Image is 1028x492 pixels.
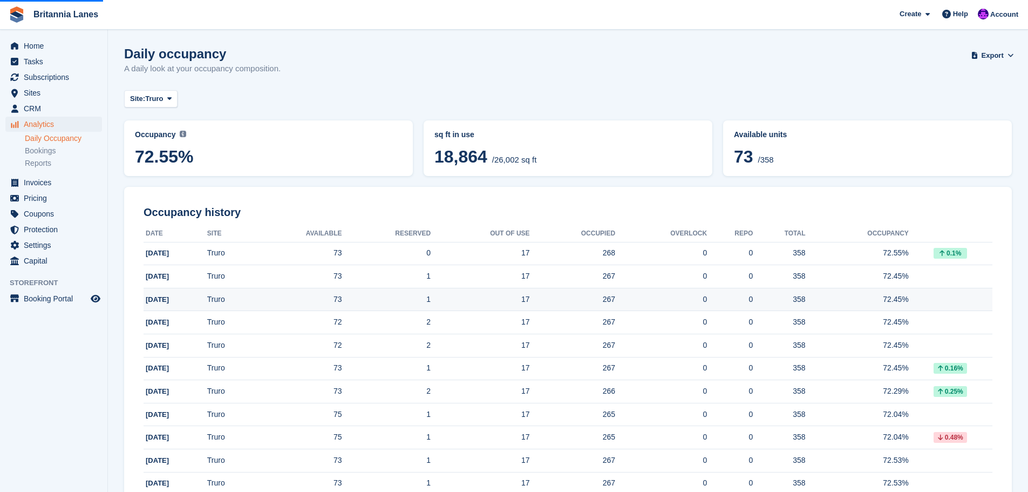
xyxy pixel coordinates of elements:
a: menu [5,54,102,69]
td: 358 [753,334,805,358]
div: 0 [707,477,753,489]
div: 0 [615,247,707,259]
abbr: Current percentage of units occupied or overlocked [734,129,1001,140]
td: 73 [251,380,342,403]
span: Storefront [10,278,107,288]
div: 0 [707,409,753,420]
img: Mark Lane [978,9,989,19]
td: Truro [207,380,251,403]
td: 17 [431,380,529,403]
div: 0.1% [934,248,967,259]
span: Home [24,38,88,53]
td: 2 [342,311,431,334]
span: Capital [24,253,88,268]
td: 1 [342,403,431,426]
td: 358 [753,357,805,380]
span: [DATE] [146,364,169,372]
td: Truro [207,265,251,288]
td: 72.29% [806,380,909,403]
div: 265 [530,409,615,420]
td: 2 [342,334,431,358]
a: Reports [25,158,102,169]
span: Subscriptions [24,70,88,85]
td: 17 [431,426,529,449]
div: 0.25% [934,386,967,397]
span: Booking Portal [24,291,88,306]
td: 1 [342,288,431,311]
td: 72.04% [806,426,909,449]
div: 0 [707,432,753,443]
a: Britannia Lanes [29,5,103,23]
div: 265 [530,432,615,443]
div: 0 [615,340,707,351]
span: /26,002 sq ft [492,155,537,164]
td: 72.55% [806,242,909,265]
td: Truro [207,403,251,426]
th: Site [207,225,251,242]
span: 72.55% [135,147,402,166]
span: Export [982,50,1004,61]
td: 0 [342,242,431,265]
td: 358 [753,242,805,265]
th: Occupied [530,225,615,242]
span: [DATE] [146,318,169,326]
th: Available [251,225,342,242]
a: menu [5,291,102,306]
div: 267 [530,340,615,351]
div: 267 [530,271,615,282]
a: Daily Occupancy [25,133,102,144]
td: 75 [251,426,342,449]
div: 0 [707,247,753,259]
span: sq ft in use [434,130,474,139]
td: 17 [431,311,529,334]
td: 17 [431,357,529,380]
div: 267 [530,316,615,328]
div: 267 [530,294,615,305]
div: 0 [707,386,753,397]
td: 17 [431,403,529,426]
div: 268 [530,247,615,259]
div: 0 [707,455,753,466]
td: 72.45% [806,311,909,334]
td: 73 [251,449,342,473]
td: 72.53% [806,449,909,473]
a: menu [5,175,102,190]
td: 358 [753,265,805,288]
span: Sites [24,85,88,100]
span: Occupancy [135,130,175,139]
td: Truro [207,242,251,265]
td: 73 [251,242,342,265]
span: [DATE] [146,410,169,419]
div: 0.48% [934,432,967,443]
img: icon-info-grey-7440780725fd019a000dd9b08b2336e03edf1995a4989e88bcd33f0948082b44.svg [180,131,186,137]
td: Truro [207,426,251,449]
td: 17 [431,265,529,288]
td: 72.45% [806,334,909,358]
div: 267 [530,477,615,489]
span: Tasks [24,54,88,69]
td: 1 [342,357,431,380]
div: 0 [615,316,707,328]
th: Out of Use [431,225,529,242]
div: 0 [615,271,707,282]
span: Analytics [24,117,88,132]
td: 72.45% [806,265,909,288]
td: 75 [251,403,342,426]
a: menu [5,38,102,53]
td: Truro [207,288,251,311]
td: 358 [753,426,805,449]
div: 0 [615,455,707,466]
div: 0 [707,316,753,328]
div: 267 [530,455,615,466]
span: Truro [145,93,163,104]
div: 0 [707,340,753,351]
a: menu [5,117,102,132]
div: 0 [615,362,707,374]
img: stora-icon-8386f47178a22dfd0bd8f6a31ec36ba5ce8667c1dd55bd0f319d3a0aa187defe.svg [9,6,25,23]
span: Account [990,9,1018,20]
td: Truro [207,357,251,380]
td: 73 [251,265,342,288]
span: Create [900,9,921,19]
td: 1 [342,449,431,473]
td: 73 [251,357,342,380]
